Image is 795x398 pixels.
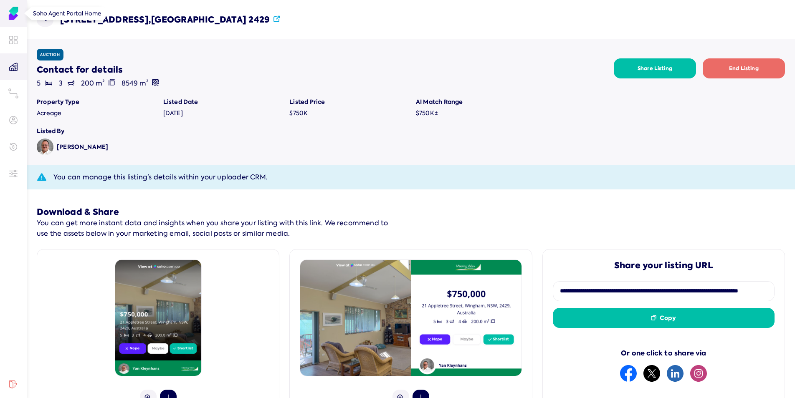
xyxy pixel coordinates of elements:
div: Or one click to share via [553,348,775,359]
div: $ 750K [289,109,406,117]
div: acreage [37,109,153,117]
img: Soho Agent Portal Home [7,7,20,20]
button: linkedin [667,365,684,384]
label: Auction [40,52,60,57]
div: [DATE] [163,109,280,117]
label: [PERSON_NAME] [57,143,108,151]
span: 8549 m² [122,79,159,88]
div: Listed Date [163,98,280,106]
div: Listed Price [289,98,406,106]
button: End Listing [703,58,785,78]
div: $ 750K [416,109,532,117]
span: 5 [37,79,52,88]
button: Share Listing [614,58,696,78]
h5: Contact for details [37,64,614,76]
img: 1758080551980.png [115,260,202,377]
span: You can manage this listing’s details within your uploader CRM. [53,172,268,183]
span: 3 [59,79,74,88]
div: Property Type [37,98,153,106]
h5: Share your listing URL [553,259,775,271]
h2: [STREET_ADDRESS] , [GEOGRAPHIC_DATA] 2429 [60,14,280,25]
button: twitter [643,365,660,384]
div: AI Match Range [416,98,532,106]
span: 200 m² [81,79,115,88]
span: Copy [660,314,676,322]
h5: Download & Share [37,206,392,218]
button: Copy [553,308,775,328]
img: 1758080550088.png [300,260,521,376]
p: You can get more instant data and insights when you share your listing with this link. We recomme... [37,218,392,239]
img: Avatar of Yan Kleynhans [37,139,53,155]
button: facebook [620,365,637,384]
div: Listed By [37,127,785,135]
